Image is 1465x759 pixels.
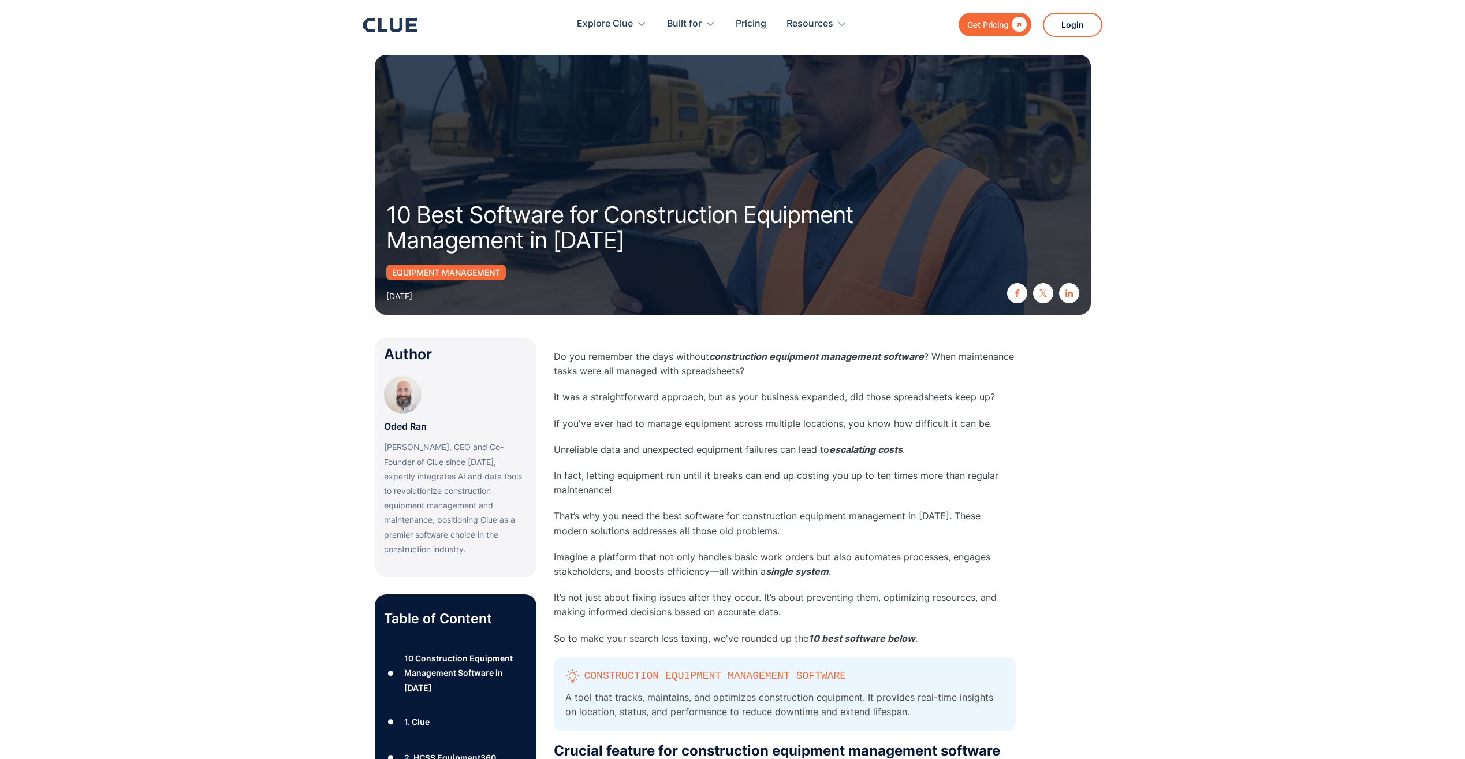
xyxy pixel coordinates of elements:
[786,6,847,42] div: Resources
[829,444,903,455] em: escalating costs
[554,509,1016,538] p: That’s why you need the best software for construction equipment management in [DATE]. These mode...
[554,550,1016,579] p: Imagine a platform that not only handles basic work orders but also automates processes, engages ...
[667,6,715,42] div: Built for
[967,17,1009,32] div: Get Pricing
[386,289,412,303] div: [DATE]
[386,265,506,280] a: Equipment Management
[786,6,833,42] div: Resources
[766,565,829,577] em: single system
[384,664,398,682] div: ●
[808,632,915,644] em: 10 best software below
[384,376,422,414] img: Oded Ran
[1043,13,1102,37] a: Login
[1013,289,1021,297] img: facebook icon
[404,651,527,695] div: 10 Construction Equipment Management Software in [DATE]
[384,713,398,731] div: ●
[959,13,1031,36] a: Get Pricing
[554,349,1016,378] p: Do you remember the days without ? When maintenance tasks were all managed with spreadsheets?
[554,468,1016,497] p: In fact, letting equipment run until it breaks can end up costing you up to ten times more than r...
[384,609,527,628] p: Table of Content
[386,202,871,253] h1: 10 Best Software for Construction Equipment Management in [DATE]
[404,715,430,729] div: 1. Clue
[554,442,1016,457] p: Unreliable data and unexpected equipment failures can lead to .
[384,419,427,434] p: Oded Ran
[577,6,647,42] div: Explore Clue
[554,590,1016,619] p: It’s not just about fixing issues after they occur. It’s about preventing them, optimizing resour...
[384,651,527,695] a: ●10 Construction Equipment Management Software in [DATE]
[667,6,702,42] div: Built for
[384,713,527,731] a: ●1. Clue
[1039,289,1047,297] img: twitter X icon
[736,6,766,42] a: Pricing
[554,390,1016,404] p: It was a straightforward approach, but as your business expanded, did those spreadsheets keep up?
[1009,17,1027,32] div: 
[709,351,924,362] em: construction equipment management software
[384,440,527,556] p: [PERSON_NAME], CEO and Co-Founder of Clue since [DATE], expertly integrates AI and data tools to ...
[584,669,847,683] p: Construction Equipment Management Software
[384,347,527,362] div: Author
[577,6,633,42] div: Explore Clue
[554,631,1016,646] p: So to make your search less taxing, we've rounded up the .
[1065,289,1073,297] img: linkedin icon
[554,416,1016,431] p: If you've ever had to manage equipment across multiple locations, you know how difficult it can be.
[565,690,1004,719] p: A tool that tracks, maintains, and optimizes construction equipment. It provides real-time insigh...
